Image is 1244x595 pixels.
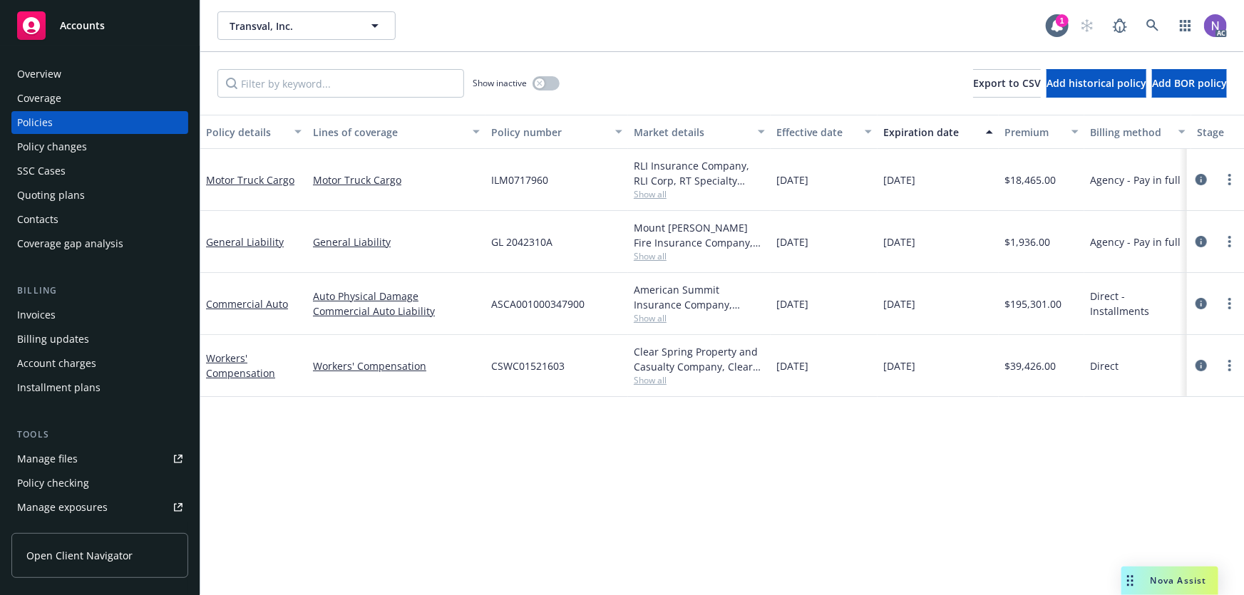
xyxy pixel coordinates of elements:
[307,115,485,149] button: Lines of coverage
[883,234,915,249] span: [DATE]
[634,344,765,374] div: Clear Spring Property and Casualty Company, Clear Spring Property and Casualty Company, Paragon I...
[1193,233,1210,250] a: circleInformation
[217,11,396,40] button: Transval, Inc.
[634,312,765,324] span: Show all
[11,472,188,495] a: Policy checking
[1138,11,1167,40] a: Search
[17,160,66,182] div: SSC Cases
[11,447,188,470] a: Manage files
[11,160,188,182] a: SSC Cases
[1121,566,1218,595] button: Nova Assist
[634,158,765,188] div: RLI Insurance Company, RLI Corp, RT Specialty Insurance Services, LLC (RSG Specialty, LLC)
[313,304,480,319] a: Commercial Auto Liability
[1073,11,1101,40] a: Start snowing
[313,172,480,187] a: Motor Truck Cargo
[634,125,749,140] div: Market details
[17,472,89,495] div: Policy checking
[17,376,101,399] div: Installment plans
[1193,295,1210,312] a: circleInformation
[999,115,1084,149] button: Premium
[11,328,188,351] a: Billing updates
[1221,171,1238,188] a: more
[1004,172,1056,187] span: $18,465.00
[1004,234,1050,249] span: $1,936.00
[60,20,105,31] span: Accounts
[1090,358,1119,373] span: Direct
[491,125,607,140] div: Policy number
[17,496,108,519] div: Manage exposures
[878,115,999,149] button: Expiration date
[473,77,527,89] span: Show inactive
[776,234,808,249] span: [DATE]
[11,520,188,543] a: Manage certificates
[1204,14,1227,37] img: photo
[634,282,765,312] div: American Summit Insurance Company, Summit Specialty Insurance Company, Align General
[17,184,85,207] div: Quoting plans
[485,115,628,149] button: Policy number
[11,304,188,326] a: Invoices
[776,358,808,373] span: [DATE]
[771,115,878,149] button: Effective date
[1004,358,1056,373] span: $39,426.00
[17,111,53,134] div: Policies
[1221,295,1238,312] a: more
[1152,69,1227,98] button: Add BOR policy
[973,69,1041,98] button: Export to CSV
[1090,234,1181,249] span: Agency - Pay in full
[1056,14,1069,27] div: 1
[11,208,188,231] a: Contacts
[206,125,286,140] div: Policy details
[491,234,552,249] span: GL 2042310A
[17,520,110,543] div: Manage certificates
[776,125,856,140] div: Effective date
[206,173,294,187] a: Motor Truck Cargo
[1221,357,1238,374] a: more
[26,548,133,563] span: Open Client Navigator
[17,87,61,110] div: Coverage
[1106,11,1134,40] a: Report a Bug
[313,125,464,140] div: Lines of coverage
[11,87,188,110] a: Coverage
[11,6,188,46] a: Accounts
[634,188,765,200] span: Show all
[17,232,123,255] div: Coverage gap analysis
[1151,574,1207,586] span: Nova Assist
[634,220,765,250] div: Mount [PERSON_NAME] Fire Insurance Company, USLI, RT Specialty Insurance Services, LLC (RSG Speci...
[11,284,188,298] div: Billing
[973,76,1041,90] span: Export to CSV
[776,172,808,187] span: [DATE]
[200,115,307,149] button: Policy details
[11,496,188,519] a: Manage exposures
[11,352,188,375] a: Account charges
[1090,125,1170,140] div: Billing method
[1152,76,1227,90] span: Add BOR policy
[17,447,78,470] div: Manage files
[883,296,915,311] span: [DATE]
[883,172,915,187] span: [DATE]
[217,69,464,98] input: Filter by keyword...
[1193,171,1210,188] a: circleInformation
[17,304,56,326] div: Invoices
[776,296,808,311] span: [DATE]
[491,296,585,311] span: ASCA001000347900
[491,358,565,373] span: CSWC01521603
[634,250,765,262] span: Show all
[883,125,977,140] div: Expiration date
[491,172,548,187] span: ILM0717960
[1047,69,1146,98] button: Add historical policy
[1171,11,1200,40] a: Switch app
[17,135,87,158] div: Policy changes
[313,358,480,373] a: Workers' Compensation
[313,289,480,304] a: Auto Physical Damage
[1197,125,1241,140] div: Stage
[230,19,353,33] span: Transval, Inc.
[11,111,188,134] a: Policies
[17,352,96,375] div: Account charges
[206,235,284,249] a: General Liability
[1084,115,1191,149] button: Billing method
[883,358,915,373] span: [DATE]
[11,63,188,86] a: Overview
[313,234,480,249] a: General Liability
[17,328,89,351] div: Billing updates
